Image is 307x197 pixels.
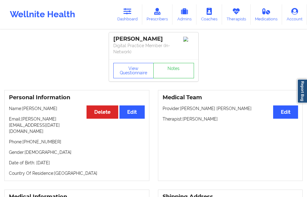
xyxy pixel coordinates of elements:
[87,105,118,119] button: Delete
[196,4,222,25] a: Coaches
[251,4,282,25] a: Medications
[297,79,307,103] a: Report Bug
[9,94,145,101] h3: Personal Information
[113,4,142,25] a: Dashboard
[172,4,196,25] a: Admins
[273,105,298,119] button: Edit
[9,170,145,176] p: Country Of Residence: [GEOGRAPHIC_DATA]
[183,37,194,42] img: Image%2Fplaceholer-image.png
[119,105,144,119] button: Edit
[9,105,145,112] p: Name: [PERSON_NAME]
[9,139,145,145] p: Phone: [PHONE_NUMBER]
[282,4,307,25] a: Account
[163,105,298,112] p: Provider: [PERSON_NAME] [PERSON_NAME]
[142,4,173,25] a: Prescribers
[9,116,145,134] p: Email: [PERSON_NAME][EMAIL_ADDRESS][DATE][DOMAIN_NAME]
[153,63,194,78] a: Notes
[113,35,194,43] div: [PERSON_NAME]
[222,4,251,25] a: Therapists
[163,116,298,122] p: Therapist: [PERSON_NAME]
[113,63,154,78] button: View Questionnaire
[163,94,298,101] h3: Medical Team
[9,149,145,155] p: Gender: [DEMOGRAPHIC_DATA]
[9,160,145,166] p: Date of Birth: [DATE]
[113,43,194,55] p: Digital Practice Member (In-Network)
